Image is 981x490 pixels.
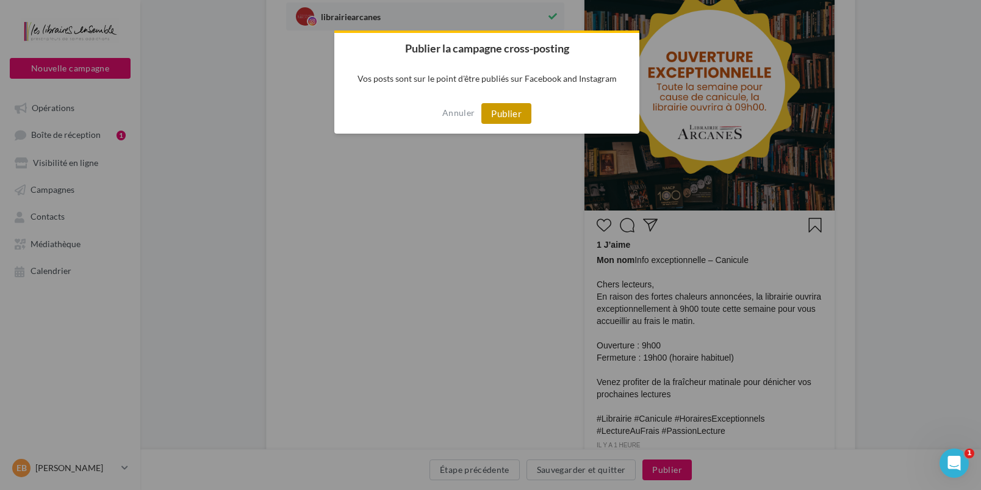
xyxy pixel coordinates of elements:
[481,103,531,124] button: Publier
[940,449,969,478] iframe: Intercom live chat
[442,103,475,123] button: Annuler
[334,33,639,63] h2: Publier la campagne cross-posting
[334,63,639,93] p: Vos posts sont sur le point d'être publiés sur Facebook and Instagram
[965,449,974,458] span: 1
